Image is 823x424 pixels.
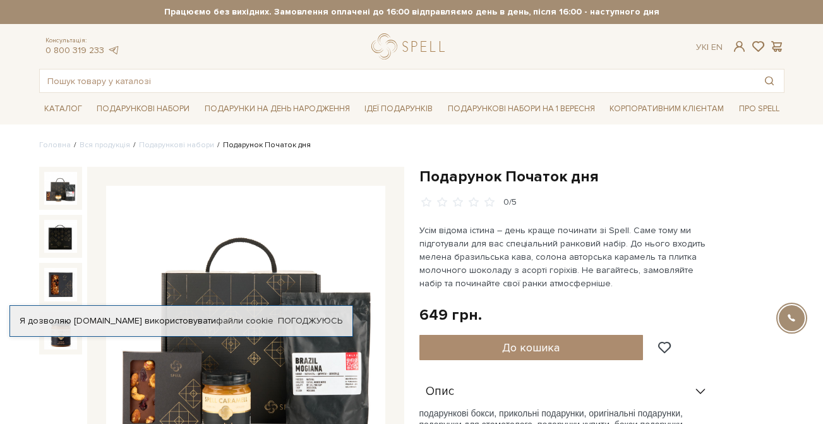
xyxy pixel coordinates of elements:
[426,386,454,397] span: Опис
[214,140,311,151] li: Подарунок Початок дня
[278,315,342,327] a: Погоджуюсь
[502,341,560,354] span: До кошика
[200,99,355,119] a: Подарунки на День народження
[39,6,784,18] strong: Працюємо без вихідних. Замовлення оплачені до 16:00 відправляємо день в день, після 16:00 - насту...
[107,45,120,56] a: telegram
[419,305,482,325] div: 649 грн.
[39,99,87,119] a: Каталог
[216,315,273,326] a: файли cookie
[734,99,784,119] a: Про Spell
[39,140,71,150] a: Головна
[359,99,438,119] a: Ідеї подарунків
[604,98,729,119] a: Корпоративним клієнтам
[503,197,517,209] div: 0/5
[419,224,716,290] p: Усім відома істина – день краще починати зі Spell. Саме тому ми підготували для вас спеціальний р...
[419,167,784,186] h1: Подарунок Початок дня
[92,99,195,119] a: Подарункові набори
[80,140,130,150] a: Вся продукція
[419,335,644,360] button: До кошика
[443,98,600,119] a: Подарункові набори на 1 Вересня
[755,70,784,92] button: Пошук товару у каталозі
[45,37,120,45] span: Консультація:
[40,70,755,92] input: Пошук товару у каталозі
[696,42,723,53] div: Ук
[44,268,77,301] img: Подарунок Початок дня
[711,42,723,52] a: En
[44,172,77,205] img: Подарунок Початок дня
[44,220,77,253] img: Подарунок Початок дня
[139,140,214,150] a: Подарункові набори
[10,315,352,327] div: Я дозволяю [DOMAIN_NAME] використовувати
[371,33,450,59] a: logo
[707,42,709,52] span: |
[45,45,104,56] a: 0 800 319 233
